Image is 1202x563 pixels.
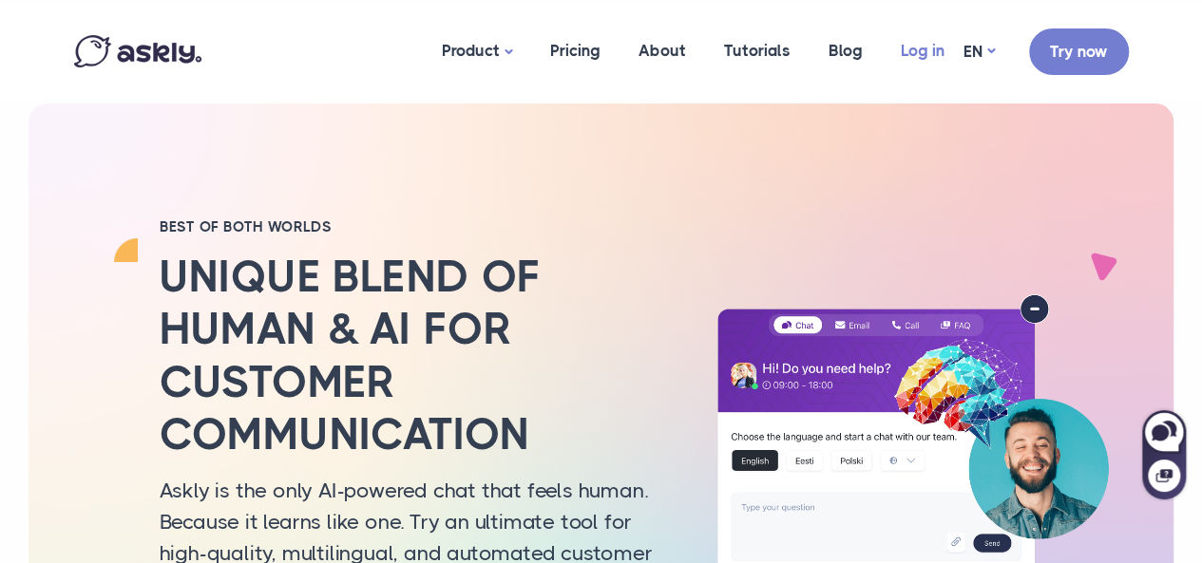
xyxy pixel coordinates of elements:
a: EN [964,38,995,66]
a: Try now [1029,28,1129,75]
a: Product [423,5,531,99]
a: Tutorials [705,5,810,97]
a: Pricing [531,5,620,97]
h2: Unique blend of human & AI for customer communication [160,251,673,460]
h2: BEST OF BOTH WORLDS [160,217,673,236]
a: Blog [810,5,882,97]
img: Askly [74,35,201,67]
a: About [620,5,705,97]
iframe: Askly chat [1140,406,1188,501]
a: Log in [882,5,964,97]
